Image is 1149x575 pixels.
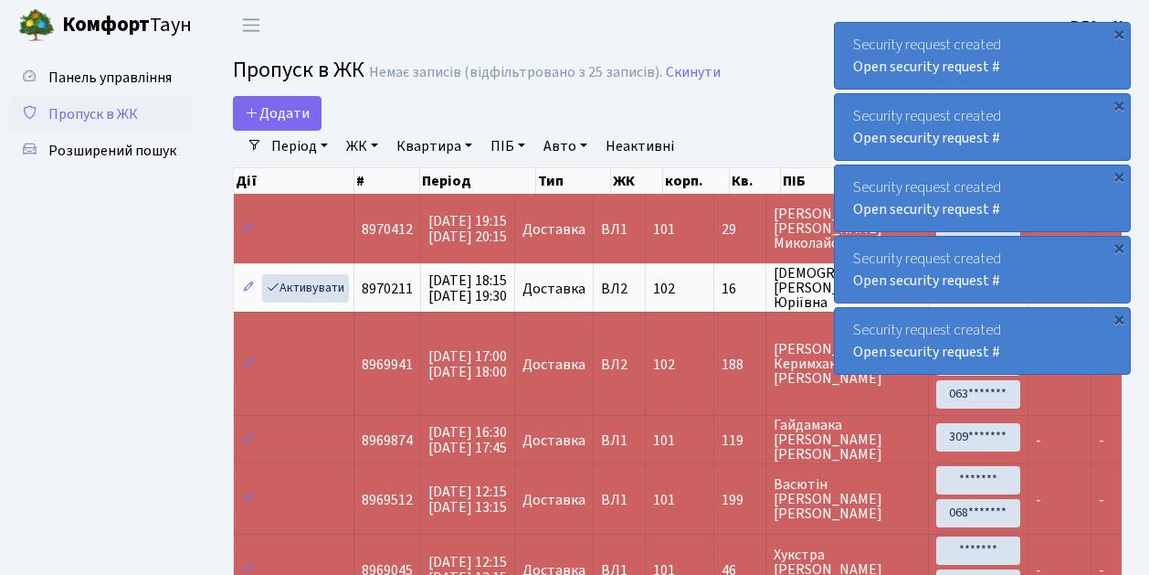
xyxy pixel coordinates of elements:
button: Переключити навігацію [228,10,274,40]
span: 101 [653,219,675,240]
span: 199 [722,493,758,507]
span: 29 [722,222,758,237]
img: logo.png [18,7,55,44]
b: Комфорт [62,10,150,39]
a: Open security request # [853,199,1000,219]
a: ПІБ [483,131,532,162]
span: Розширений пошук [48,141,176,161]
b: ВЛ2 -. К. [1070,16,1127,36]
span: ВЛ2 [601,282,638,296]
span: 188 [722,357,758,372]
div: × [1110,167,1128,186]
div: × [1110,25,1128,43]
a: Розширений пошук [9,133,192,169]
span: Васютін [PERSON_NAME] [PERSON_NAME] [774,477,921,521]
span: Панель управління [48,68,172,88]
a: Open security request # [853,271,1000,291]
span: [DATE] 12:15 [DATE] 13:15 [428,482,507,517]
span: ВЛ1 [601,222,638,237]
a: Open security request # [853,128,1000,148]
span: 119 [722,433,758,448]
span: Пропуск в ЖК [233,54,364,86]
a: Пропуск в ЖК [9,96,192,133]
div: Security request created [835,308,1130,374]
span: - [1036,431,1041,451]
span: 102 [653,279,675,299]
span: Доставка [522,222,585,237]
span: [DATE] 16:30 [DATE] 17:45 [428,422,507,458]
th: корп. [663,168,730,194]
span: 8969941 [362,355,413,375]
span: [DATE] 17:00 [DATE] 18:00 [428,346,507,382]
span: [PERSON_NAME] [PERSON_NAME] Миколайович [774,207,921,250]
a: Скинути [666,64,721,81]
th: Період [420,168,536,194]
span: [DATE] 18:15 [DATE] 19:30 [428,271,507,306]
span: 8970211 [362,279,413,299]
th: Кв. [730,168,781,194]
span: Таун [62,10,192,41]
a: Авто [536,131,595,162]
span: ВЛ1 [601,493,638,507]
th: ПІБ [781,168,906,194]
span: ВЛ1 [601,433,638,448]
span: ВЛ2 [601,357,638,372]
span: 102 [653,355,675,375]
a: Open security request # [853,57,1000,77]
th: Дії [234,168,354,194]
span: 8970412 [362,219,413,240]
a: Квартира [389,131,480,162]
span: Доставка [522,282,585,296]
span: [DEMOGRAPHIC_DATA] [PERSON_NAME] Юріївна [774,266,921,310]
div: Security request created [835,237,1130,303]
div: × [1110,310,1128,328]
a: Активувати [262,274,349,303]
th: Тип [536,168,611,194]
div: × [1110,239,1128,257]
span: 101 [653,490,675,510]
div: Security request created [835,23,1130,89]
a: Open security request # [853,342,1000,362]
span: Доставка [522,357,585,372]
span: Додати [245,103,310,123]
div: Security request created [835,94,1130,160]
a: Період [264,131,335,162]
span: Гайдамака [PERSON_NAME] [PERSON_NAME] [774,418,921,462]
span: - [1036,490,1041,510]
span: [PERSON_NAME] Керимхан [PERSON_NAME] [774,342,921,386]
span: 8969512 [362,490,413,510]
span: 16 [722,282,758,296]
a: Додати [233,96,322,131]
div: Security request created [835,165,1130,231]
span: Доставка [522,493,585,507]
span: - [1099,431,1104,451]
th: ЖК [611,168,663,194]
a: ЖК [339,131,385,162]
span: - [1099,490,1104,510]
div: Немає записів (відфільтровано з 25 записів). [369,64,662,81]
a: Неактивні [598,131,681,162]
span: 101 [653,431,675,451]
th: # [354,168,420,194]
span: Пропуск в ЖК [48,104,138,124]
span: 8969874 [362,431,413,451]
a: Панель управління [9,59,192,96]
span: [DATE] 19:15 [DATE] 20:15 [428,211,507,247]
div: × [1110,96,1128,114]
a: ВЛ2 -. К. [1070,15,1127,37]
span: Доставка [522,433,585,448]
